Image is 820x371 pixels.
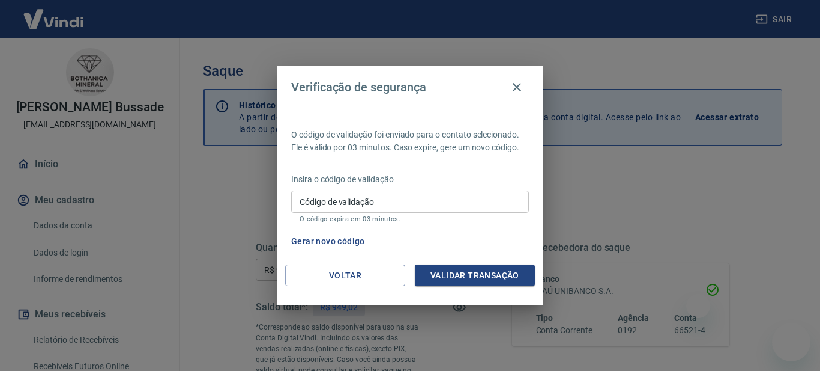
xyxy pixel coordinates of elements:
[291,173,529,186] p: Insira o código de validação
[291,80,426,94] h4: Verificação de segurança
[285,265,405,287] button: Voltar
[300,215,520,223] p: O código expira em 03 minutos.
[686,294,710,318] iframe: Fechar mensagem
[286,230,370,253] button: Gerar novo código
[415,265,535,287] button: Validar transação
[291,129,529,154] p: O código de validação foi enviado para o contato selecionado. Ele é válido por 03 minutos. Caso e...
[772,323,810,361] iframe: Botão para abrir a janela de mensagens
